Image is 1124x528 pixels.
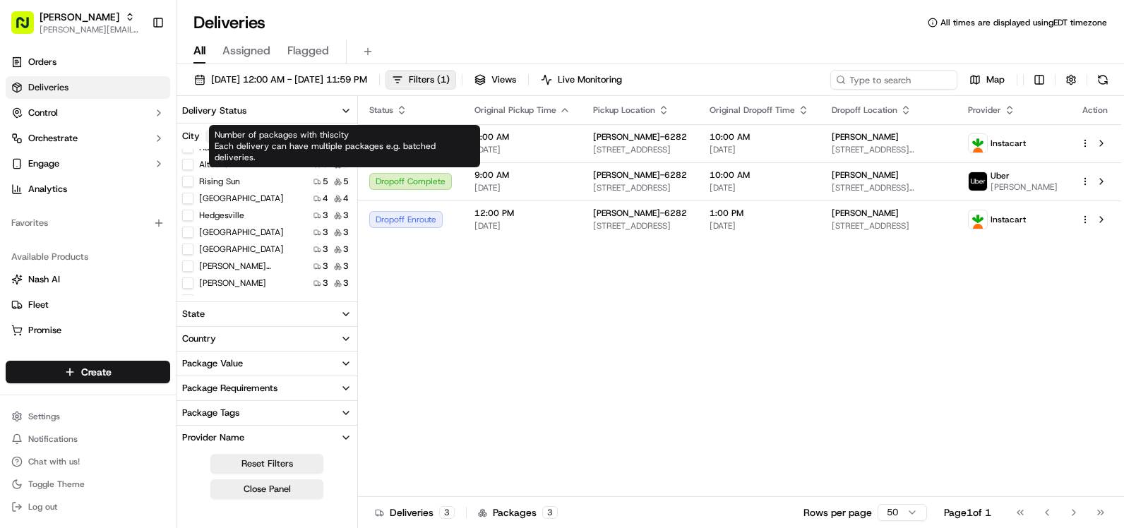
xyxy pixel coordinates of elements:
span: Promise [28,324,61,337]
span: All times are displayed using EDT timezone [940,17,1107,28]
a: Analytics [6,178,170,200]
span: [PERSON_NAME] [832,169,899,181]
span: ( 1 ) [437,73,450,86]
span: 3 [343,227,349,238]
button: Reset Filters [210,454,323,474]
label: Hedgesville [199,210,244,221]
button: Close Panel [210,479,323,499]
span: Assigned [222,42,270,59]
span: Orchestrate [28,132,78,145]
h1: Deliveries [193,11,265,34]
a: Orders [6,51,170,73]
span: 3 [323,260,328,272]
span: 9:00 AM [474,131,570,143]
span: 3 [343,244,349,255]
span: Fleet [28,299,49,311]
a: Fleet [11,299,165,311]
a: Promise [11,324,165,337]
span: Original Dropoff Time [710,104,795,116]
button: Engage [6,152,170,175]
div: Package Value [182,357,243,370]
span: [DATE] [710,220,809,232]
button: Map [963,70,1011,90]
span: [DATE] [474,144,570,155]
span: Pylon [140,239,171,250]
span: Knowledge Base [28,205,108,219]
span: Log out [28,501,57,512]
div: 📗 [14,206,25,217]
span: 10:00 AM [710,131,809,143]
img: 1736555255976-a54dd68f-1ca7-489b-9aae-adbdc363a1c4 [14,135,40,160]
button: [DATE] 12:00 AM - [DATE] 11:59 PM [188,70,373,90]
span: [STREET_ADDRESS][US_STATE] [832,144,945,155]
label: La Vale [199,294,229,306]
span: Original Pickup Time [474,104,556,116]
button: Promise [6,319,170,342]
div: Favorites [6,212,170,234]
span: 4 [323,193,328,204]
span: 3 [323,277,328,289]
span: [PERSON_NAME]-6282 [593,131,687,143]
span: Instacart [991,138,1026,149]
a: Deliveries [6,76,170,99]
div: 3 [542,506,558,519]
button: City1 [177,124,357,149]
img: profile_uber_ahold_partner.png [969,172,987,191]
span: Create [81,365,112,379]
span: 9:00 AM [474,169,570,181]
img: profile_instacart_ahold_partner.png [969,134,987,152]
span: Map [986,73,1005,86]
div: Package Requirements [182,382,277,395]
button: Refresh [1093,70,1113,90]
span: Settings [28,411,60,422]
div: We're available if you need us! [48,149,179,160]
span: 3 [323,210,328,221]
span: Control [28,107,58,119]
button: Create [6,361,170,383]
span: [STREET_ADDRESS] [832,220,945,232]
button: Fleet [6,294,170,316]
div: Action [1080,104,1110,116]
div: 1 [205,129,223,143]
button: Notifications [6,429,170,449]
span: Status [369,104,393,116]
label: Rising Sun [199,176,240,187]
span: 1:00 PM [710,208,809,219]
span: [PERSON_NAME]-6282 [593,169,687,181]
span: Pickup Location [593,104,655,116]
div: Start new chat [48,135,232,149]
span: Instacart [991,214,1026,225]
label: [PERSON_NAME] [199,277,266,289]
div: 💻 [119,206,131,217]
button: Views [468,70,522,90]
span: 3 [323,244,328,255]
button: Package Requirements [177,376,357,400]
span: Engage [28,157,59,170]
span: Analytics [28,183,67,196]
span: Views [491,73,516,86]
span: 3 [323,227,328,238]
span: [DATE] 12:00 AM - [DATE] 11:59 PM [211,73,367,86]
button: Filters(1) [385,70,456,90]
span: 3 [343,210,349,221]
button: Package Value [177,352,357,376]
div: Packages [478,505,558,520]
div: Country [182,332,216,345]
span: 4 [343,193,349,204]
span: Chat with us! [28,456,80,467]
span: 5 [343,176,349,187]
span: 12:00 PM [474,208,570,219]
button: [PERSON_NAME][PERSON_NAME][EMAIL_ADDRESS][PERSON_NAME][DOMAIN_NAME] [6,6,146,40]
span: Provider [968,104,1001,116]
span: [PERSON_NAME] [832,208,899,219]
div: Provider Name [182,431,244,444]
p: Welcome 👋 [14,56,257,79]
div: State [182,308,205,320]
span: [PERSON_NAME] [832,131,899,143]
span: [PERSON_NAME]-6282 [593,208,687,219]
div: Package Tags [182,407,239,419]
span: 3 [343,277,349,289]
button: Toggle Theme [6,474,170,494]
label: [GEOGRAPHIC_DATA] [199,227,284,238]
label: [GEOGRAPHIC_DATA] [199,244,284,255]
